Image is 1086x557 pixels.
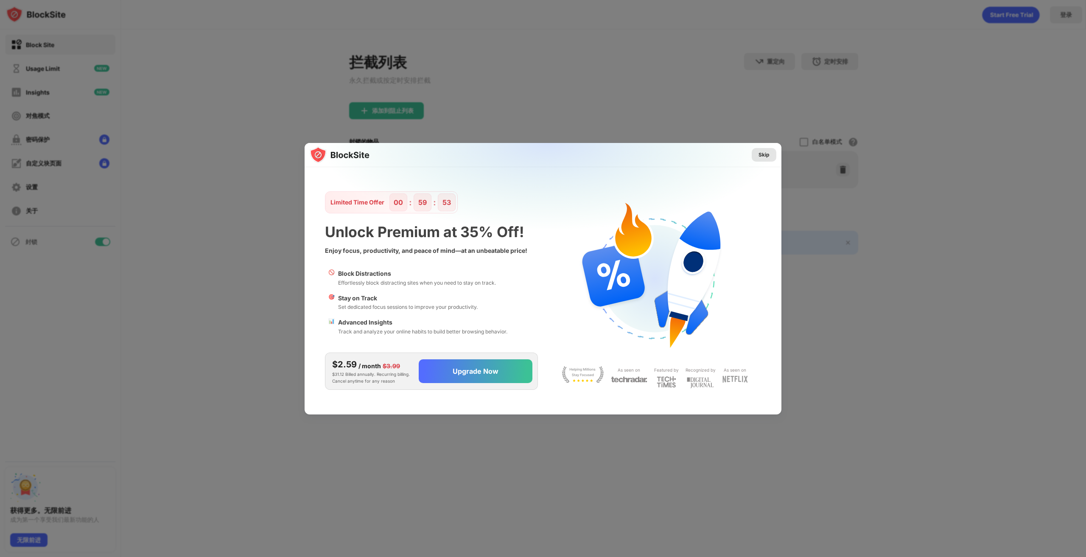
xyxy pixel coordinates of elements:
[611,376,647,383] img: light-techradar.svg
[686,366,716,374] div: Recognized by
[562,366,604,383] img: light-stay-focus.svg
[759,151,770,159] div: Skip
[687,376,714,390] img: light-digital-journal.svg
[338,327,507,336] div: Track and analyze your online habits to build better browsing behavior.
[722,376,748,383] img: light-netflix.svg
[618,366,640,374] div: As seen on
[332,358,357,371] div: $2.59
[332,358,412,384] div: $31.12 Billed annually. Recurring billing. Cancel anytime for any reason
[310,143,787,311] img: gradient.svg
[654,366,679,374] div: Featured by
[328,318,335,336] div: 📊
[657,376,676,388] img: light-techtimes.svg
[358,361,381,371] div: / month
[453,367,498,375] div: Upgrade Now
[383,361,400,371] div: $3.99
[724,366,746,374] div: As seen on
[338,318,507,327] div: Advanced Insights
